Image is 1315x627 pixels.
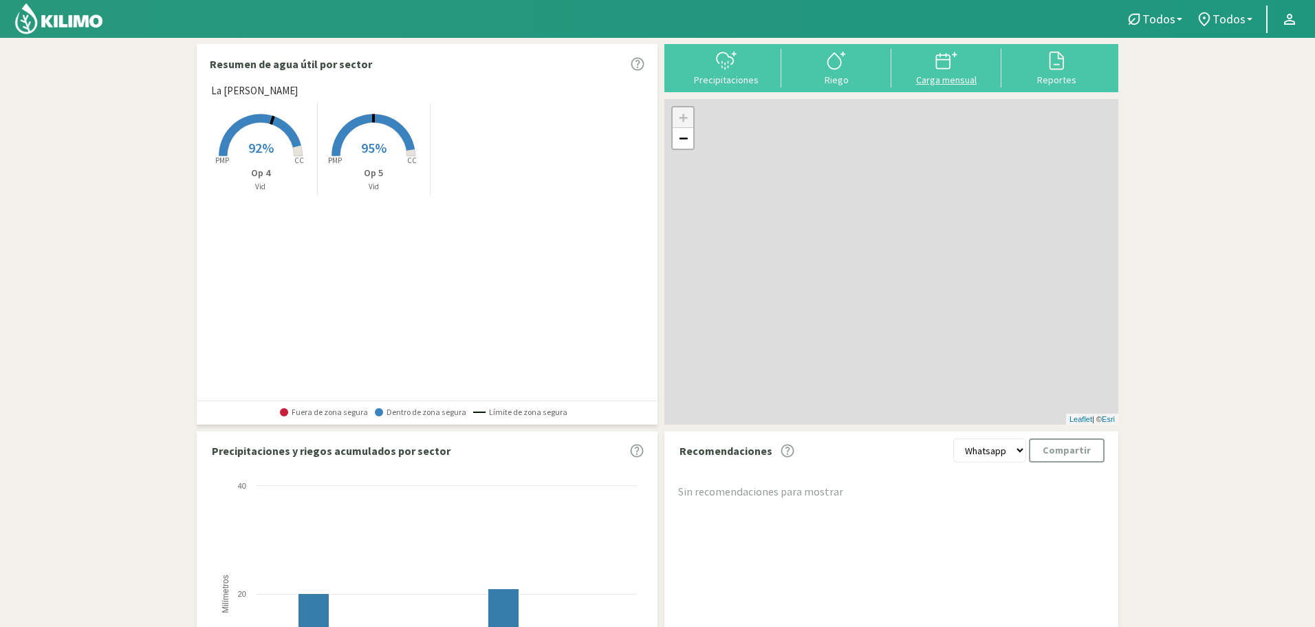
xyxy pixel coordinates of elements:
[318,166,431,180] p: Op 5
[328,156,342,165] tspan: PMP
[14,2,104,35] img: Kilimo
[280,407,368,417] span: Fuera de zona segura
[680,443,772,459] p: Recomendaciones
[891,49,1001,85] button: Carga mensual
[248,139,274,156] span: 92%
[375,407,466,417] span: Dentro de zona segura
[678,483,1105,500] div: Sin recomendaciones para mostrar
[1006,75,1107,85] div: Reportes
[473,407,567,417] span: Límite de zona segura
[294,156,304,165] tspan: CC
[361,139,387,156] span: 95%
[215,156,229,165] tspan: PMP
[212,443,450,459] p: Precipitaciones y riegos acumulados por sector
[408,156,417,165] tspan: CC
[1102,415,1115,423] a: Esri
[1213,12,1246,26] span: Todos
[204,181,317,193] p: Vid
[1069,415,1092,423] a: Leaflet
[1001,49,1111,85] button: Reportes
[673,107,693,128] a: Zoom in
[238,482,246,490] text: 40
[785,75,887,85] div: Riego
[895,75,997,85] div: Carga mensual
[1066,414,1118,425] div: | ©
[671,49,781,85] button: Precipitaciones
[781,49,891,85] button: Riego
[1142,12,1175,26] span: Todos
[238,590,246,598] text: 20
[211,83,298,99] span: La [PERSON_NAME]
[675,75,777,85] div: Precipitaciones
[210,56,372,72] p: Resumen de agua útil por sector
[673,128,693,149] a: Zoom out
[318,181,431,193] p: Vid
[204,166,317,180] p: Op 4
[221,575,230,613] text: Milímetros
